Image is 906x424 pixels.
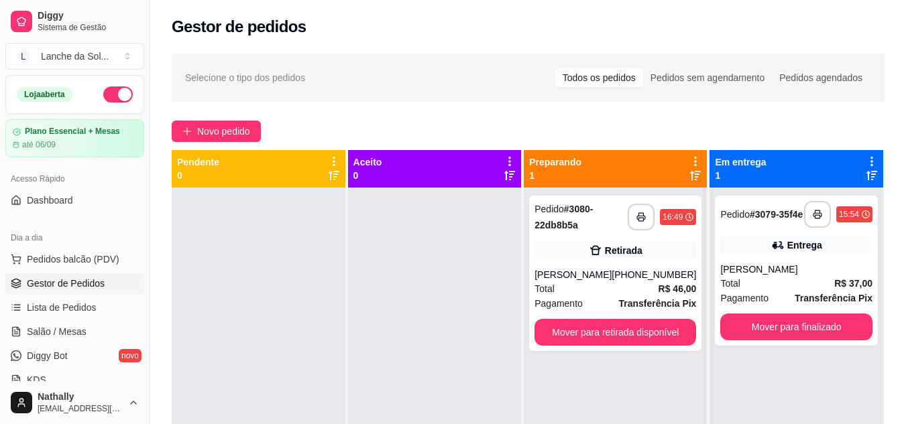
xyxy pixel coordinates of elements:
span: Dashboard [27,194,73,207]
div: Loja aberta [17,87,72,102]
a: KDS [5,369,144,391]
div: Entrega [787,238,822,252]
article: Plano Essencial + Mesas [25,127,120,137]
div: Todos os pedidos [555,68,643,87]
p: 0 [353,169,382,182]
span: Total [720,276,740,291]
div: [PERSON_NAME] [534,268,612,281]
span: Selecione o tipo dos pedidos [185,70,305,85]
button: Alterar Status [103,86,133,102]
button: Novo pedido [172,121,261,142]
a: DiggySistema de Gestão [5,5,144,38]
span: [EMAIL_ADDRESS][DOMAIN_NAME] [38,403,123,414]
strong: R$ 37,00 [834,278,872,289]
span: L [17,50,30,63]
button: Nathally[EMAIL_ADDRESS][DOMAIN_NAME] [5,386,144,419]
strong: R$ 46,00 [659,283,697,294]
div: 15:54 [839,209,859,220]
a: Gestor de Pedidos [5,273,144,294]
div: 16:49 [663,212,683,222]
strong: Transferência Pix [795,293,872,303]
strong: Transferência Pix [618,298,696,309]
article: até 06/09 [22,139,56,150]
p: Em entrega [715,155,766,169]
span: Sistema de Gestão [38,22,139,33]
strong: # 3079-35f4e [750,209,803,220]
span: Diggy [38,10,139,22]
button: Select a team [5,43,144,70]
span: Gestor de Pedidos [27,277,105,290]
p: Pendente [177,155,219,169]
span: Novo pedido [197,124,250,139]
a: Plano Essencial + Mesasaté 06/09 [5,119,144,157]
div: Pedidos agendados [772,68,870,87]
span: Salão / Mesas [27,325,87,338]
span: KDS [27,373,46,386]
a: Diggy Botnovo [5,345,144,366]
button: Pedidos balcão (PDV) [5,249,144,270]
button: Mover para retirada disponível [534,319,696,346]
button: Mover para finalizado [720,313,872,340]
div: Lanche da Sol ... [41,50,109,63]
span: Pedido [720,209,750,220]
div: Pedidos sem agendamento [643,68,772,87]
span: plus [182,127,192,136]
span: Nathally [38,391,123,403]
div: Acesso Rápido [5,168,144,190]
span: Pagamento [534,296,583,311]
p: 0 [177,169,219,182]
a: Dashboard [5,190,144,211]
span: Pagamento [720,291,769,305]
strong: # 3080-22db8b5a [534,204,593,230]
a: Salão / Mesas [5,321,144,342]
div: Retirada [605,244,642,257]
div: Dia a dia [5,227,144,249]
div: [PERSON_NAME] [720,263,872,276]
p: 1 [529,169,581,182]
span: Diggy Bot [27,349,68,362]
span: Pedidos balcão (PDV) [27,253,119,266]
div: [PHONE_NUMBER] [612,268,696,281]
p: 1 [715,169,766,182]
h2: Gestor de pedidos [172,16,306,38]
span: Total [534,281,555,296]
p: Preparando [529,155,581,169]
p: Aceito [353,155,382,169]
span: Lista de Pedidos [27,301,97,314]
a: Lista de Pedidos [5,297,144,318]
span: Pedido [534,204,564,214]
